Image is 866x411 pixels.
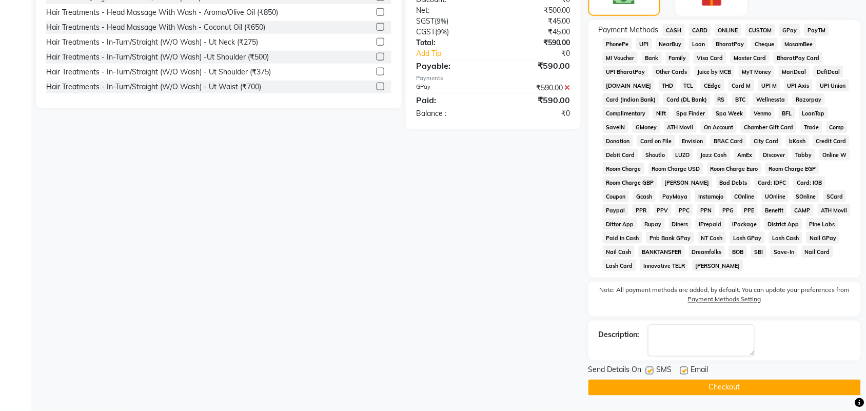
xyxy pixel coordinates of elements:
span: Pine Labs [806,218,839,230]
span: SaveIN [603,121,628,133]
span: [PERSON_NAME] [661,177,713,188]
span: Card: IDFC [755,177,790,188]
span: Donation [603,135,633,147]
span: Razorpay [793,93,825,105]
span: Gcash [633,190,656,202]
span: PPE [741,204,758,216]
span: BOB [729,246,747,258]
div: GPay [408,83,494,93]
span: UPI Axis [784,80,813,91]
span: Send Details On [588,365,642,378]
span: iPackage [729,218,760,230]
span: SGST [416,16,435,26]
span: Dittor App [603,218,637,230]
span: iPrepaid [696,218,725,230]
span: Save-In [771,246,798,258]
span: Credit Card [813,135,850,147]
span: ONLINE [715,24,742,36]
span: Paid in Cash [603,232,642,244]
span: GMoney [633,121,660,133]
span: SMS [657,365,672,378]
span: LoanTap [799,107,829,119]
span: ATH Movil [818,204,851,216]
span: Innovative TELR [640,260,688,271]
span: UOnline [762,190,789,202]
span: City Card [751,135,782,147]
span: GPay [779,24,800,36]
span: Coupon [603,190,629,202]
span: Envision [679,135,707,147]
span: Pnb Bank GPay [646,232,694,244]
span: 9% [437,28,447,36]
div: ₹590.00 [493,60,578,72]
span: Card (Indian Bank) [603,93,659,105]
span: Instamojo [695,190,727,202]
div: ₹45.00 [493,16,578,27]
span: MyT Money [739,66,775,77]
span: [PERSON_NAME] [693,260,744,271]
span: BharatPay Card [774,52,823,64]
div: Hair Treatments - In-Turn/Straight (W/O Wash) - Ut Shoulder (₹375) [46,67,271,77]
span: Nail Card [802,246,834,258]
div: Paid: [408,94,494,106]
span: Nift [653,107,670,119]
span: Lash Cash [769,232,802,244]
span: Venmo [751,107,775,119]
div: ₹0 [493,108,578,119]
div: Balance : [408,108,494,119]
span: UPI M [758,80,780,91]
span: Paypal [603,204,628,216]
span: [DOMAIN_NAME] [603,80,655,91]
span: bKash [786,135,809,147]
span: Spa Finder [674,107,709,119]
label: Note: All payment methods are added, by default. You can update your preferences from [599,286,851,308]
span: LUZO [673,149,694,161]
span: CARD [689,24,711,36]
span: Room Charge USD [648,163,703,174]
span: Debit Card [603,149,638,161]
span: PPV [654,204,672,216]
div: ( ) [408,27,494,37]
span: MI Voucher [603,52,638,64]
span: BTC [732,93,749,105]
span: TCL [681,80,697,91]
span: On Account [701,121,737,133]
span: Other Cards [653,66,691,77]
span: DefiDeal [814,66,843,77]
span: Juice by MCB [695,66,735,77]
span: BRAC Card [711,135,746,147]
span: PayTM [804,24,829,36]
span: CGST [416,27,435,36]
span: Diners [669,218,692,230]
span: NT Cash [698,232,726,244]
label: Payment Methods Setting [688,295,761,304]
div: ₹0 [507,48,578,59]
span: SBI [751,246,766,258]
div: Net: [408,5,494,16]
span: PPC [676,204,693,216]
div: Payable: [408,60,494,72]
span: Lash GPay [730,232,765,244]
button: Checkout [588,380,861,396]
span: CAMP [791,204,814,216]
span: THD [659,80,677,91]
span: MosamBee [782,38,817,50]
span: SCard [823,190,847,202]
span: Rupay [641,218,665,230]
div: ( ) [408,16,494,27]
span: UPI BharatPay [603,66,648,77]
span: Room Charge EGP [765,163,819,174]
span: MariDeal [779,66,810,77]
span: PayMaya [660,190,692,202]
span: Nail Cash [603,246,635,258]
span: UPI [636,38,652,50]
span: Room Charge GBP [603,177,657,188]
span: Loan [689,38,708,50]
span: AmEx [734,149,756,161]
span: Wellnessta [753,93,789,105]
span: Trade [801,121,822,133]
span: Card (DL Bank) [663,93,711,105]
span: District App [764,218,802,230]
span: Card on File [637,135,675,147]
span: Payment Methods [599,25,659,35]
